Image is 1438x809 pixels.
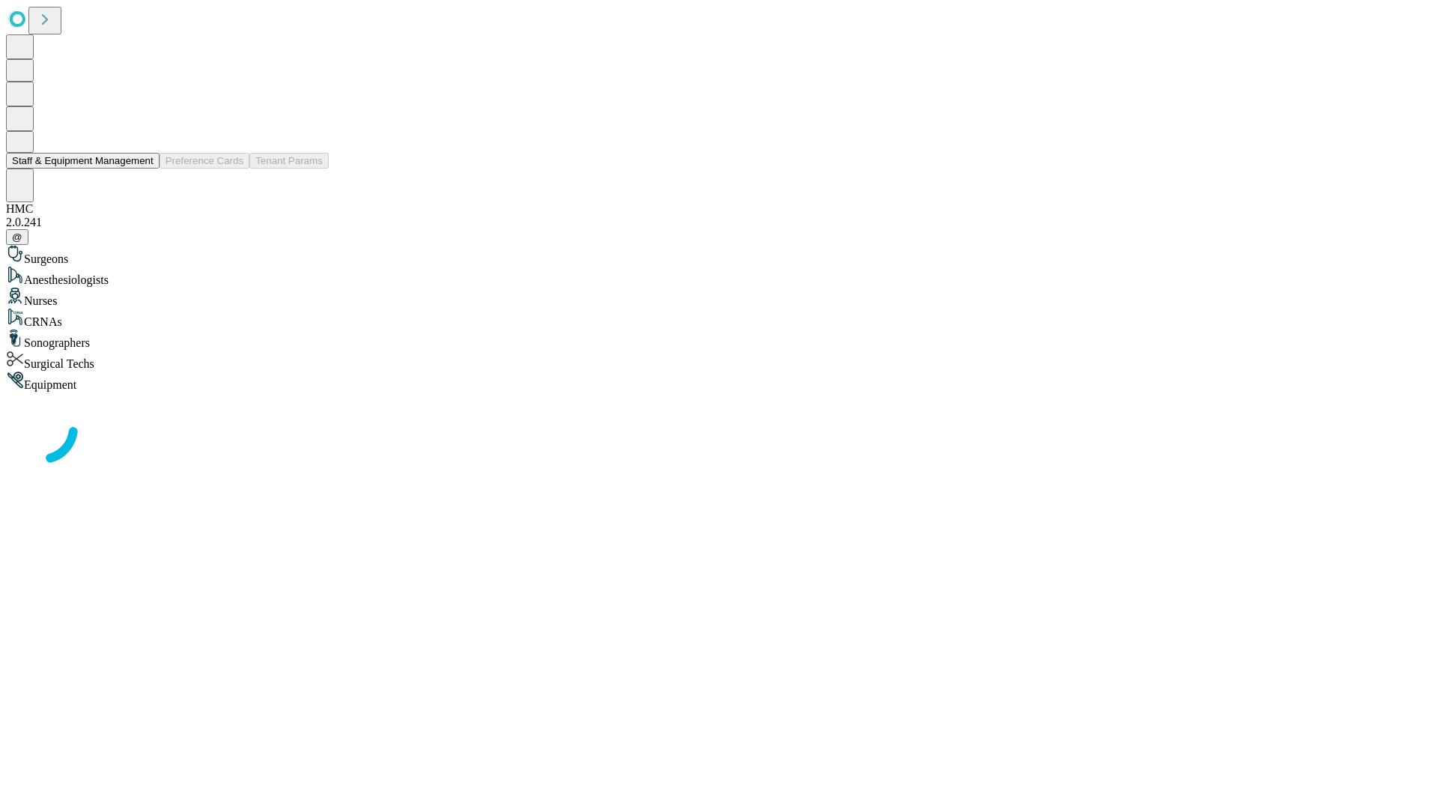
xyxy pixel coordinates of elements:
[12,231,22,243] span: @
[6,371,1432,392] div: Equipment
[6,229,28,245] button: @
[6,216,1432,229] div: 2.0.241
[6,287,1432,308] div: Nurses
[6,350,1432,371] div: Surgical Techs
[6,245,1432,266] div: Surgeons
[6,153,160,169] button: Staff & Equipment Management
[160,153,249,169] button: Preference Cards
[249,153,329,169] button: Tenant Params
[6,266,1432,287] div: Anesthesiologists
[6,308,1432,329] div: CRNAs
[6,329,1432,350] div: Sonographers
[6,202,1432,216] div: HMC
